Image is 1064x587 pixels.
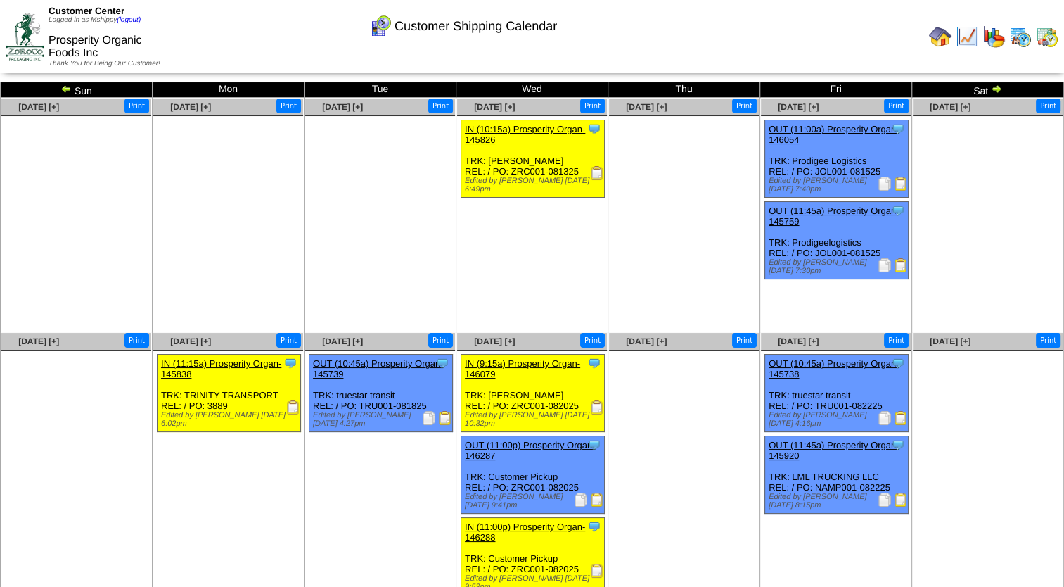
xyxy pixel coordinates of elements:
[760,82,912,98] td: Fri
[580,99,605,113] button: Print
[778,102,819,112] a: [DATE] [+]
[769,258,908,275] div: Edited by [PERSON_NAME] [DATE] 7:30pm
[124,333,149,348] button: Print
[894,493,908,507] img: Bill of Lading
[912,82,1064,98] td: Sat
[574,493,588,507] img: Packing Slip
[461,355,605,432] div: TRK: [PERSON_NAME] REL: / PO: ZRC001-082025
[465,493,604,510] div: Edited by [PERSON_NAME] [DATE] 9:41pm
[878,177,892,191] img: Packing Slip
[283,356,297,370] img: Tooltip
[732,99,757,113] button: Print
[465,177,604,194] div: Edited by [PERSON_NAME] [DATE] 6:49pm
[626,102,667,112] a: [DATE] [+]
[124,99,149,113] button: Print
[769,177,908,194] div: Edited by [PERSON_NAME] [DATE] 7:40pm
[769,411,908,428] div: Edited by [PERSON_NAME] [DATE] 4:16pm
[587,356,601,370] img: Tooltip
[465,411,604,428] div: Edited by [PERSON_NAME] [DATE] 10:32pm
[313,411,452,428] div: Edited by [PERSON_NAME] [DATE] 4:27pm
[765,355,909,432] div: TRK: truestar transit REL: / PO: TRU001-082225
[930,336,970,346] a: [DATE] [+]
[49,16,141,24] span: Logged in as Mshippy
[428,333,453,348] button: Print
[461,436,605,514] div: TRK: Customer Pickup REL: / PO: ZRC001-082025
[608,82,760,98] td: Thu
[891,122,905,136] img: Tooltip
[1009,25,1032,48] img: calendarprod.gif
[878,411,892,425] img: Packing Slip
[769,358,899,379] a: OUT (10:45a) Prosperity Organ-145738
[170,102,211,112] a: [DATE] [+]
[590,400,604,415] img: Receiving Document
[161,358,281,379] a: IN (11:15a) Prosperity Organ-145838
[894,411,908,425] img: Bill of Lading
[18,336,59,346] a: [DATE] [+]
[322,102,363,112] a: [DATE] [+]
[769,493,908,510] div: Edited by [PERSON_NAME] [DATE] 8:15pm
[465,358,580,379] a: IN (9:15a) Prosperity Organ-146079
[49,60,160,68] span: Thank You for Being Our Customer!
[587,122,601,136] img: Tooltip
[49,34,142,59] span: Prosperity Organic Foods Inc
[891,438,905,452] img: Tooltip
[878,258,892,272] img: Packing Slip
[369,15,392,37] img: calendarcustomer.gif
[769,124,899,145] a: OUT (11:00a) Prosperity Organ-146054
[158,355,301,432] div: TRK: TRINITY TRANSPORT REL: / PO: 3889
[956,25,978,48] img: line_graph.gif
[422,411,436,425] img: Packing Slip
[884,99,909,113] button: Print
[991,83,1002,94] img: arrowright.gif
[590,493,604,507] img: Bill of Lading
[18,102,59,112] a: [DATE] [+]
[276,99,301,113] button: Print
[305,82,456,98] td: Tue
[891,203,905,217] img: Tooltip
[590,564,604,578] img: Receiving Document
[765,120,909,198] div: TRK: Prodigee Logistics REL: / PO: JOL001-081525
[1036,25,1058,48] img: calendarinout.gif
[461,120,605,198] div: TRK: [PERSON_NAME] REL: / PO: ZRC001-081325
[465,522,585,543] a: IN (11:00p) Prosperity Organ-146288
[778,336,819,346] a: [DATE] [+]
[894,177,908,191] img: Bill of Lading
[626,336,667,346] a: [DATE] [+]
[474,336,515,346] a: [DATE] [+]
[276,333,301,348] button: Print
[313,358,443,379] a: OUT (10:45a) Prosperity Organ-145739
[474,102,515,112] a: [DATE] [+]
[395,19,557,34] span: Customer Shipping Calendar
[982,25,1005,48] img: graph.gif
[1036,333,1060,348] button: Print
[1,82,153,98] td: Sun
[465,440,595,461] a: OUT (11:00p) Prosperity Organ-146287
[769,440,899,461] a: OUT (11:45a) Prosperity Organ-145920
[322,336,363,346] a: [DATE] [+]
[161,411,300,428] div: Edited by [PERSON_NAME] [DATE] 6:02pm
[428,99,453,113] button: Print
[930,102,970,112] a: [DATE] [+]
[894,258,908,272] img: Bill of Lading
[732,333,757,348] button: Print
[878,493,892,507] img: Packing Slip
[170,336,211,346] a: [DATE] [+]
[60,83,72,94] img: arrowleft.gif
[765,436,909,514] div: TRK: LML TRUCKING LLC REL: / PO: NAMP001-082225
[891,356,905,370] img: Tooltip
[884,333,909,348] button: Print
[153,82,305,98] td: Mon
[438,411,452,425] img: Bill of Lading
[49,6,124,16] span: Customer Center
